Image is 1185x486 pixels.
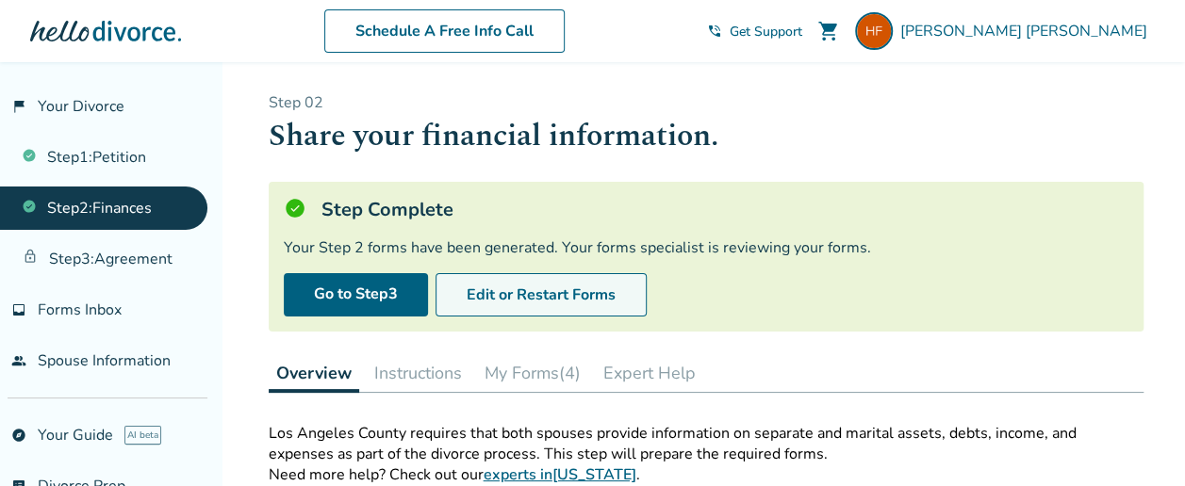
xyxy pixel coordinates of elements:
[284,273,428,316] a: Go to Step3
[730,23,802,40] span: Get Support
[321,197,453,222] h5: Step Complete
[11,353,26,368] span: people
[124,426,161,445] span: AI beta
[284,237,1128,258] div: Your Step 2 forms have been generated. Your forms specialist is reviewing your forms.
[269,113,1144,159] h1: Share your financial information.
[269,92,1144,113] p: Step 0 2
[484,464,636,485] a: experts in[US_STATE]
[707,23,802,40] a: phone_in_talkGet Support
[707,24,722,39] span: phone_in_talk
[367,354,469,392] button: Instructions
[436,273,647,316] button: Edit or Restart Forms
[477,354,588,392] button: My Forms(4)
[269,354,359,393] button: Overview
[1091,396,1185,486] iframe: Chat Widget
[324,9,565,53] a: Schedule A Free Info Call
[855,12,893,50] img: hafrazer@gmail.com
[817,20,840,42] span: shopping_cart
[11,99,26,114] span: flag_2
[11,302,26,317] span: inbox
[11,428,26,443] span: explore
[596,354,703,392] button: Expert Help
[900,21,1155,41] span: [PERSON_NAME] [PERSON_NAME]
[269,423,1144,464] p: Los Angeles County requires that both spouses provide information on separate and marital assets,...
[38,300,122,320] span: Forms Inbox
[269,464,1144,485] p: Need more help? Check out our .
